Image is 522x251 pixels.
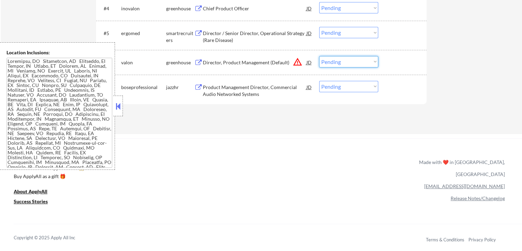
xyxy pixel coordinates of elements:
div: Location Inclusions: [7,49,112,56]
div: Copyright © 2025 Apply All Inc [14,234,93,241]
button: warning_amber [293,57,302,67]
div: Product Management Director, Commercial Audio Networked Systems [203,84,306,97]
a: Privacy Policy [468,237,496,242]
a: Refer & earn free applications 👯‍♀️ [14,166,276,173]
div: JD [306,2,313,14]
div: #4 [104,5,116,12]
a: Buy ApplyAll as a gift 🎁 [14,173,82,182]
div: jazzhr [166,84,194,91]
a: About ApplyAll [14,188,57,197]
div: greenhouse [166,5,194,12]
div: Chief Product Officer [203,5,306,12]
u: Success Stories [14,198,48,204]
a: Release Notes/Changelog [451,195,505,201]
div: Director, Product Management (Default) [203,59,306,66]
div: inovalon [121,5,166,12]
div: Buy ApplyAll as a gift 🎁 [14,174,82,179]
div: ergomed [121,30,166,37]
div: JD [306,81,313,93]
div: JD [306,27,313,39]
a: [EMAIL_ADDRESS][DOMAIN_NAME] [424,183,505,189]
a: Terms & Conditions [426,237,464,242]
div: #5 [104,30,116,37]
div: Made with ❤️ in [GEOGRAPHIC_DATA], [GEOGRAPHIC_DATA] [416,156,505,180]
a: Success Stories [14,198,57,207]
div: boseprofessional [121,84,166,91]
div: valon [121,59,166,66]
div: greenhouse [166,59,194,66]
u: About ApplyAll [14,188,47,194]
div: Director / Senior Director, Operational Strategy (Rare Disease) [203,30,306,43]
div: JD [306,56,313,68]
div: smartrecruiters [166,30,194,43]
